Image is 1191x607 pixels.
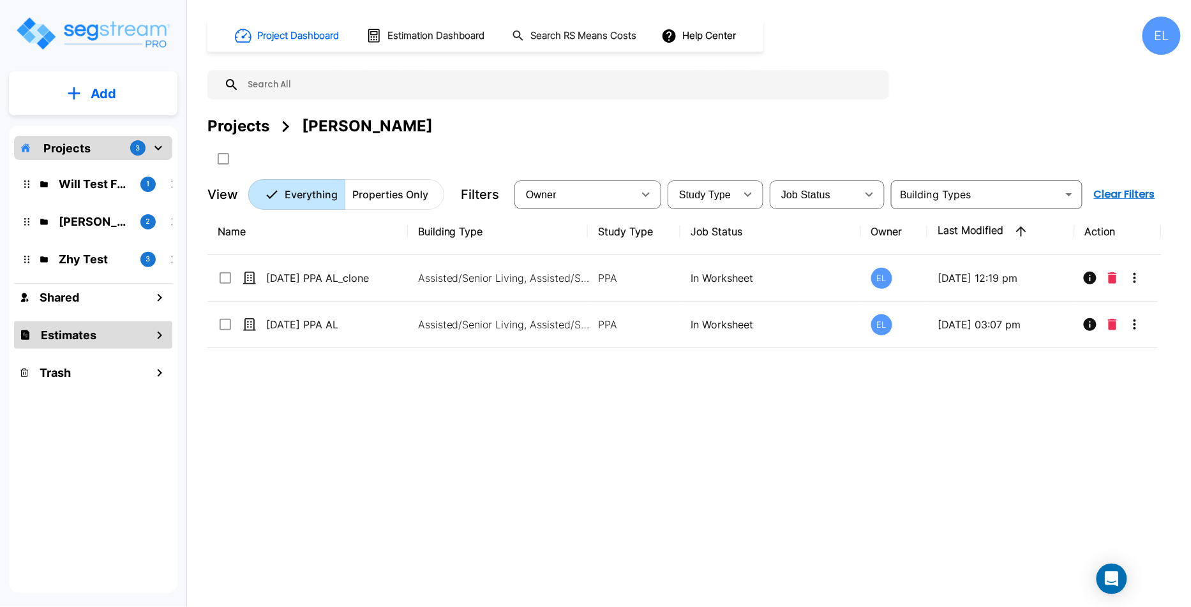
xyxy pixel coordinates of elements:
[588,208,680,255] th: Study Type
[659,24,741,48] button: Help Center
[418,270,590,286] p: Assisted/Senior Living, Assisted/Senior Living Site
[239,70,883,99] input: Search All
[9,75,177,112] button: Add
[781,189,830,200] span: Job Status
[861,208,928,255] th: Owner
[345,179,444,210] button: Properties Only
[1060,186,1078,203] button: Open
[1122,312,1148,337] button: More-Options
[530,29,636,43] h1: Search RS Means Costs
[207,115,269,138] div: Projects
[352,187,428,202] p: Properties Only
[257,29,339,43] h1: Project Dashboard
[938,317,1064,332] p: [DATE] 03:07 pm
[211,146,236,172] button: SelectAll
[1075,208,1162,255] th: Action
[207,185,238,204] p: View
[679,189,731,200] span: Study Type
[691,270,850,286] p: In Worksheet
[40,364,71,381] h1: Trash
[248,179,345,210] button: Everything
[146,254,151,265] p: 3
[266,270,394,286] p: [DATE] PPA AL_clone
[1089,182,1160,207] button: Clear Filters
[248,179,444,210] div: Platform
[408,208,588,255] th: Building Type
[418,317,590,332] p: Assisted/Senior Living, Assisted/Senior Living Site
[59,175,130,193] p: Will Test Folder
[670,177,735,212] div: Select
[1103,265,1122,291] button: Delete
[1122,265,1148,291] button: More-Options
[1142,17,1181,55] div: EL
[41,326,96,344] h1: Estimates
[207,208,408,255] th: Name
[59,213,130,230] p: QA Emmanuel
[927,208,1074,255] th: Last Modified
[1097,564,1127,594] div: Open Intercom Messenger
[302,115,433,138] div: [PERSON_NAME]
[517,177,633,212] div: Select
[938,270,1064,286] p: [DATE] 12:19 pm
[680,208,860,255] th: Job Status
[361,22,491,49] button: Estimation Dashboard
[43,140,91,157] p: Projects
[461,185,499,204] p: Filters
[91,84,116,103] p: Add
[772,177,857,212] div: Select
[1103,312,1122,337] button: Delete
[40,289,79,306] h1: Shared
[146,216,151,227] p: 2
[871,314,892,335] div: EL
[285,187,338,202] p: Everything
[1077,265,1103,291] button: Info
[895,186,1058,203] input: Building Types
[266,317,394,332] p: [DATE] PPA AL
[387,29,484,43] h1: Estimation Dashboard
[871,268,892,289] div: EL
[1077,312,1103,337] button: Info
[230,22,346,50] button: Project Dashboard
[526,189,557,200] span: Owner
[598,270,670,286] p: PPA
[691,317,850,332] p: In Worksheet
[59,251,130,268] p: Zhy Test
[507,24,643,48] button: Search RS Means Costs
[15,15,171,52] img: Logo
[136,143,140,154] p: 3
[147,179,150,189] p: 1
[598,317,670,332] p: PPA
